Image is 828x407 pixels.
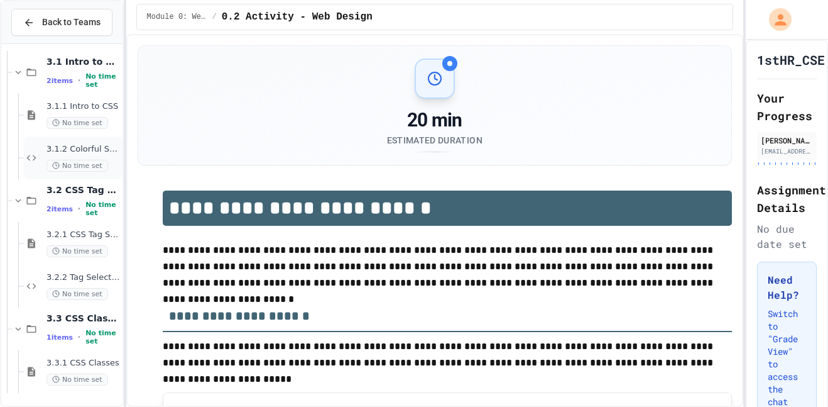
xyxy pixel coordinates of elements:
[212,12,217,22] span: /
[78,75,80,86] span: •
[387,134,482,147] div: Estimated Duration
[387,109,482,131] div: 20 min
[46,144,120,155] span: 3.1.2 Colorful Style Sheets
[757,51,825,69] h1: 1stHR_CSE
[46,101,120,112] span: 3.1.1 Intro to CSS
[46,77,73,85] span: 2 items
[46,288,108,300] span: No time set
[46,117,108,129] span: No time set
[46,333,73,342] span: 1 items
[11,9,112,36] button: Back to Teams
[78,332,80,342] span: •
[46,374,108,386] span: No time set
[85,329,119,345] span: No time set
[85,201,119,217] span: No time set
[42,16,101,29] span: Back to Teams
[757,181,817,216] h2: Assignment Details
[756,5,795,34] div: My Account
[46,245,108,257] span: No time set
[757,89,817,125] h2: Your Progress
[46,272,120,283] span: 3.2.2 Tag Selection
[85,72,119,89] span: No time set
[46,205,73,213] span: 2 items
[46,56,120,67] span: 3.1 Intro to CSS
[757,221,817,252] div: No due date set
[46,230,120,240] span: 3.2.1 CSS Tag Selection
[78,204,80,214] span: •
[222,9,373,25] span: 0.2 Activity - Web Design
[147,12,207,22] span: Module 0: Welcome to Web Development
[46,358,120,369] span: 3.3.1 CSS Classes
[768,272,806,303] h3: Need Help?
[46,160,108,172] span: No time set
[46,184,120,196] span: 3.2 CSS Tag Selection
[761,147,813,156] div: [EMAIL_ADDRESS][DOMAIN_NAME]
[761,135,813,146] div: [PERSON_NAME]
[46,313,120,324] span: 3.3 CSS Classes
